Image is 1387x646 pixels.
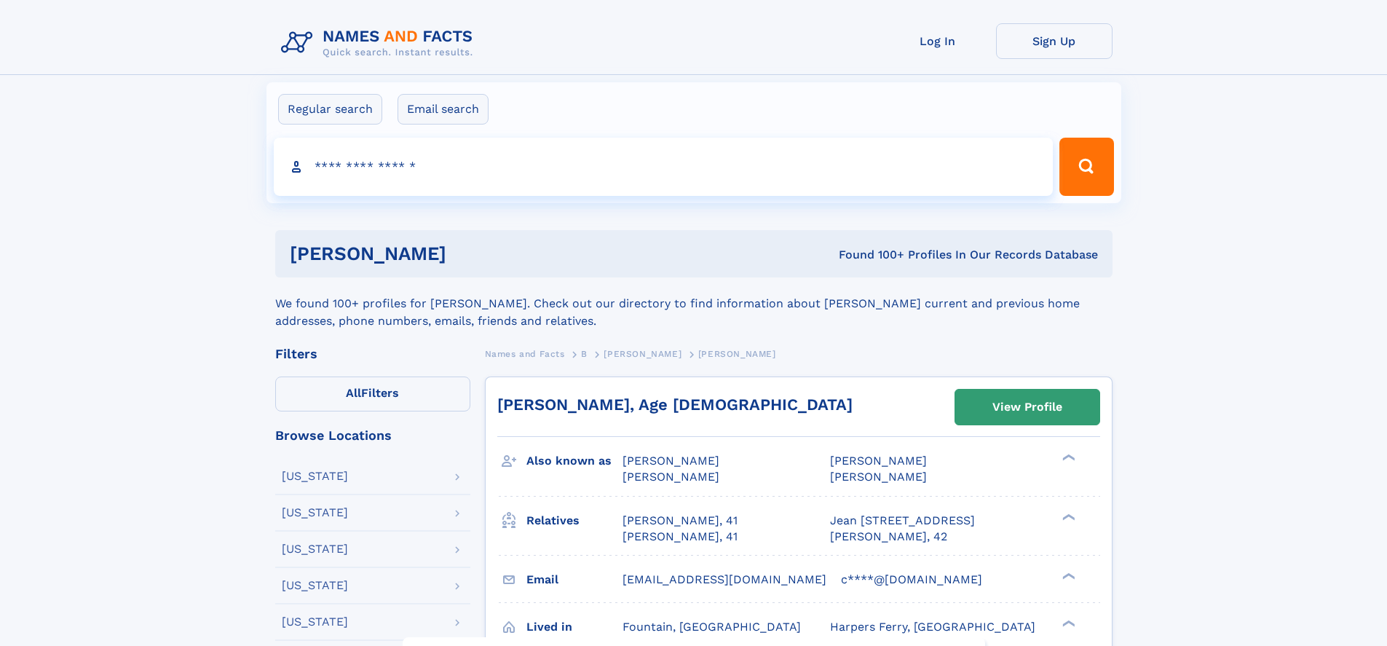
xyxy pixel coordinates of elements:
span: [PERSON_NAME] [830,470,927,484]
span: All [346,386,361,400]
div: We found 100+ profiles for [PERSON_NAME]. Check out our directory to find information about [PERS... [275,277,1113,330]
a: [PERSON_NAME], 41 [623,513,738,529]
a: Log In [880,23,996,59]
a: B [581,344,588,363]
a: [PERSON_NAME], 41 [623,529,738,545]
h3: Email [526,567,623,592]
input: search input [274,138,1054,196]
span: [PERSON_NAME] [698,349,776,359]
div: View Profile [992,390,1062,424]
h3: Relatives [526,508,623,533]
div: [US_STATE] [282,470,348,482]
h3: Also known as [526,449,623,473]
span: [PERSON_NAME] [623,470,719,484]
span: Harpers Ferry, [GEOGRAPHIC_DATA] [830,620,1035,634]
span: Fountain, [GEOGRAPHIC_DATA] [623,620,801,634]
span: [PERSON_NAME] [830,454,927,468]
span: [PERSON_NAME] [623,454,719,468]
div: ❯ [1059,618,1076,628]
label: Filters [275,377,470,411]
div: [US_STATE] [282,507,348,519]
a: [PERSON_NAME], 42 [830,529,947,545]
h3: Lived in [526,615,623,639]
h1: [PERSON_NAME] [290,245,643,263]
span: B [581,349,588,359]
a: [PERSON_NAME] [604,344,681,363]
div: Found 100+ Profiles In Our Records Database [642,247,1098,263]
div: Browse Locations [275,429,470,442]
div: [US_STATE] [282,543,348,555]
span: [EMAIL_ADDRESS][DOMAIN_NAME] [623,572,826,586]
button: Search Button [1059,138,1113,196]
a: Sign Up [996,23,1113,59]
div: Filters [275,347,470,361]
div: ❯ [1059,571,1076,580]
a: Jean [STREET_ADDRESS] [830,513,975,529]
a: [PERSON_NAME], Age [DEMOGRAPHIC_DATA] [497,395,853,414]
div: ❯ [1059,453,1076,462]
label: Regular search [278,94,382,125]
img: Logo Names and Facts [275,23,485,63]
a: View Profile [955,390,1099,425]
div: ❯ [1059,512,1076,521]
div: [US_STATE] [282,580,348,591]
a: Names and Facts [485,344,565,363]
div: [US_STATE] [282,616,348,628]
label: Email search [398,94,489,125]
span: [PERSON_NAME] [604,349,681,359]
